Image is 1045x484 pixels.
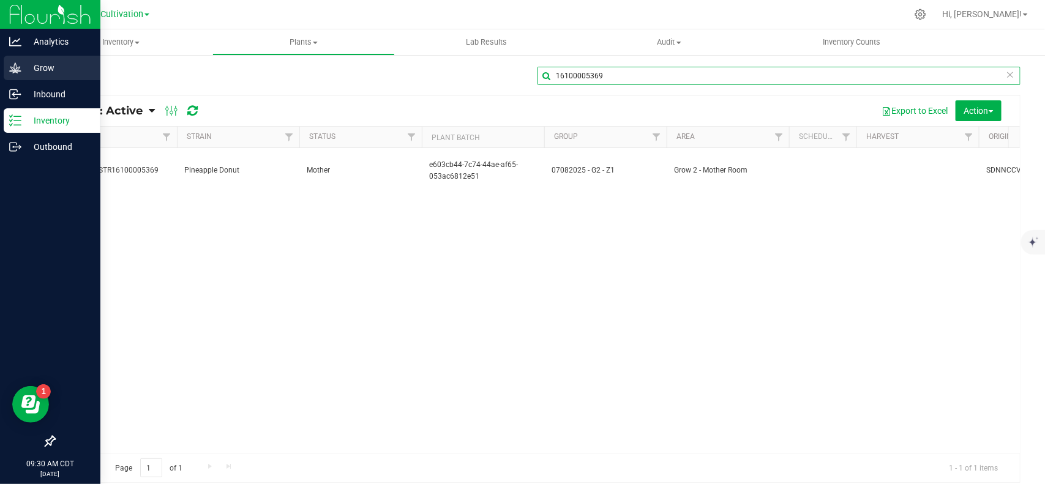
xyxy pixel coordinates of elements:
[184,165,292,176] span: Pineapple Donut
[29,37,212,48] span: Inventory
[9,141,21,153] inline-svg: Outbound
[579,37,760,48] span: Audit
[21,87,95,102] p: Inbound
[964,106,994,116] span: Action
[402,127,422,147] a: Filter
[9,114,21,127] inline-svg: Inventory
[212,29,395,55] a: Plants
[64,104,149,117] a: Plants: Active
[537,67,1021,85] input: Search Plant ID, Strain, Area, Group, Harvest ...
[157,127,177,147] a: Filter
[12,386,49,423] iframe: Resource center
[9,35,21,48] inline-svg: Analytics
[21,113,95,128] p: Inventory
[140,458,162,477] input: 1
[395,29,578,55] a: Lab Results
[279,127,299,147] a: Filter
[422,127,544,148] th: Plant Batch
[646,127,667,147] a: Filter
[913,9,928,20] div: Manage settings
[309,132,335,141] a: Status
[874,100,956,121] button: Export to Excel
[449,37,523,48] span: Lab Results
[21,61,95,75] p: Grow
[807,37,897,48] span: Inventory Counts
[213,37,395,48] span: Plants
[100,9,143,20] span: Cultivation
[21,34,95,49] p: Analytics
[64,104,143,117] span: Plants: Active
[939,458,1008,477] span: 1 - 1 of 1 items
[760,29,943,55] a: Inventory Counts
[1006,67,1014,83] span: Clear
[552,165,659,176] span: 07082025 - G2 - Z1
[9,88,21,100] inline-svg: Inbound
[29,29,212,55] a: Inventory
[956,100,1002,121] button: Action
[578,29,761,55] a: Audit
[187,132,212,141] a: Strain
[36,384,51,399] iframe: Resource center unread badge
[554,132,578,141] a: Group
[836,127,856,147] a: Filter
[21,140,95,154] p: Outbound
[789,127,856,148] th: Scheduled
[105,458,193,477] span: Page of 1
[9,62,21,74] inline-svg: Grow
[674,165,782,176] span: Grow 2 - Mother Room
[942,9,1022,19] span: Hi, [PERSON_NAME]!
[959,127,979,147] a: Filter
[307,165,414,176] span: Mother
[866,132,899,141] a: Harvest
[676,132,695,141] a: Area
[62,165,170,176] span: SDNNCCV-STR16100005369
[6,458,95,469] p: 09:30 AM CDT
[769,127,789,147] a: Filter
[6,469,95,478] p: [DATE]
[429,159,537,182] span: e603cb44-7c74-44ae-af65-053ac6812e51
